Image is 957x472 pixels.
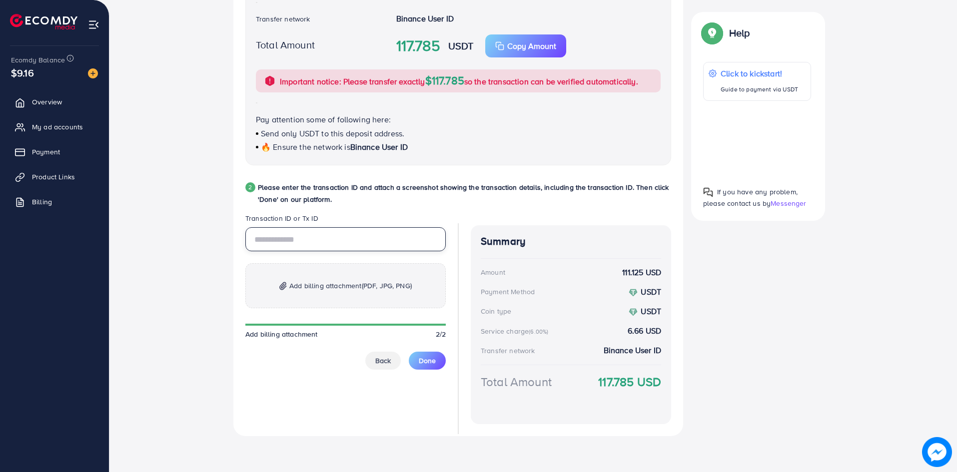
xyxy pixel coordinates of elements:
[245,182,255,192] div: 2
[507,40,556,52] p: Copy Amount
[481,267,505,277] div: Amount
[32,147,60,157] span: Payment
[264,75,276,87] img: alert
[481,235,661,248] h4: Summary
[628,325,661,337] strong: 6.66 USD
[32,122,83,132] span: My ad accounts
[448,38,474,53] strong: USDT
[721,83,798,95] p: Guide to payment via USDT
[258,181,671,205] p: Please enter the transaction ID and attach a screenshot showing the transaction details, includin...
[485,34,566,57] button: Copy Amount
[604,345,661,356] strong: Binance User ID
[11,55,65,65] span: Ecomdy Balance
[436,329,446,339] span: 2/2
[481,326,551,336] div: Service charge
[703,187,798,208] span: If you have any problem, please contact us by
[721,67,798,79] p: Click to kickstart!
[256,14,310,24] label: Transfer network
[425,72,464,88] span: $117.785
[922,437,952,467] img: image
[350,141,408,152] span: Binance User ID
[88,68,98,78] img: image
[703,24,721,42] img: Popup guide
[629,288,638,297] img: coin
[729,27,750,39] p: Help
[256,127,661,139] p: Send only USDT to this deposit address.
[256,113,661,125] p: Pay attention some of following here:
[261,141,350,152] span: 🔥 Ensure the network is
[88,19,99,30] img: menu
[481,306,511,316] div: Coin type
[11,65,34,80] span: $9.16
[32,197,52,207] span: Billing
[10,14,77,29] img: logo
[481,373,552,391] div: Total Amount
[7,142,101,162] a: Payment
[396,13,454,24] strong: Binance User ID
[7,192,101,212] a: Billing
[375,356,391,366] span: Back
[362,281,412,291] span: (PDF, JPG, PNG)
[641,306,661,317] strong: USDT
[396,35,440,57] strong: 117.785
[481,287,535,297] div: Payment Method
[629,308,638,317] img: coin
[622,267,661,278] strong: 111.125 USD
[481,346,535,356] div: Transfer network
[419,356,436,366] span: Done
[289,280,412,292] span: Add billing attachment
[529,328,548,336] small: (6.00%)
[703,187,713,197] img: Popup guide
[771,198,806,208] span: Messenger
[598,373,661,391] strong: 117.785 USD
[280,74,638,87] p: Important notice: Please transfer exactly so the transaction can be verified automatically.
[409,352,446,370] button: Done
[245,329,318,339] span: Add billing attachment
[245,213,446,227] legend: Transaction ID or Tx ID
[7,117,101,137] a: My ad accounts
[7,92,101,112] a: Overview
[365,352,401,370] button: Back
[32,97,62,107] span: Overview
[641,286,661,297] strong: USDT
[7,167,101,187] a: Product Links
[32,172,75,182] span: Product Links
[279,282,287,290] img: img
[256,37,315,52] label: Total Amount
